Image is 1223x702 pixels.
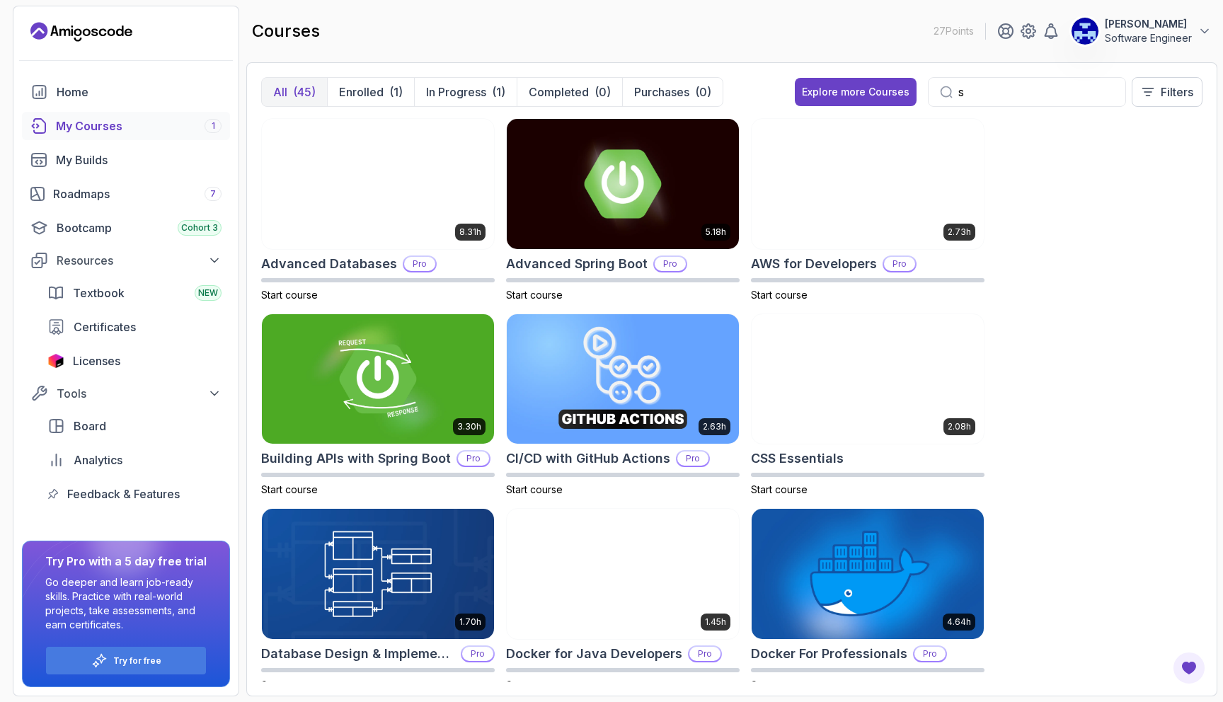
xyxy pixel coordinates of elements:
[261,254,397,274] h2: Advanced Databases
[795,78,917,106] button: Explore more Courses
[45,575,207,632] p: Go deeper and learn job-ready skills. Practice with real-world projects, take assessments, and ea...
[705,616,726,628] p: 1.45h
[958,84,1114,100] input: Search...
[947,616,971,628] p: 4.64h
[622,78,723,106] button: Purchases(0)
[57,385,222,402] div: Tools
[293,84,316,100] div: (45)
[506,644,682,664] h2: Docker for Java Developers
[689,647,720,661] p: Pro
[1071,17,1212,45] button: user profile image[PERSON_NAME]Software Engineer
[389,84,403,100] div: (1)
[57,84,222,100] div: Home
[261,644,455,664] h2: Database Design & Implementation
[706,226,726,238] p: 5.18h
[426,84,486,100] p: In Progress
[751,254,877,274] h2: AWS for Developers
[73,352,120,369] span: Licenses
[948,421,971,432] p: 2.08h
[529,84,589,100] p: Completed
[22,180,230,208] a: roadmaps
[462,647,493,661] p: Pro
[113,655,161,667] a: Try for free
[22,381,230,406] button: Tools
[507,119,739,249] img: Advanced Spring Boot card
[752,314,984,444] img: CSS Essentials card
[752,119,984,249] img: AWS for Developers card
[273,84,287,100] p: All
[1172,651,1206,685] button: Open Feedback Button
[934,24,974,38] p: 27 Points
[39,446,230,474] a: analytics
[459,616,481,628] p: 1.70h
[74,418,106,435] span: Board
[802,85,909,99] div: Explore more Courses
[198,287,218,299] span: NEW
[751,679,808,691] span: Start course
[39,313,230,341] a: certificates
[517,78,622,106] button: Completed(0)
[492,84,505,100] div: (1)
[457,421,481,432] p: 3.30h
[74,318,136,335] span: Certificates
[414,78,517,106] button: In Progress(1)
[39,480,230,508] a: feedback
[506,254,648,274] h2: Advanced Spring Boot
[752,509,984,639] img: Docker For Professionals card
[634,84,689,100] p: Purchases
[695,84,711,100] div: (0)
[57,219,222,236] div: Bootcamp
[261,449,451,468] h2: Building APIs with Spring Boot
[1105,31,1192,45] p: Software Engineer
[506,679,563,691] span: Start course
[22,146,230,174] a: builds
[56,151,222,168] div: My Builds
[262,119,494,249] img: Advanced Databases card
[22,214,230,242] a: bootcamp
[262,314,494,444] img: Building APIs with Spring Boot card
[751,449,844,468] h2: CSS Essentials
[210,188,216,200] span: 7
[506,289,563,301] span: Start course
[261,679,318,691] span: Start course
[67,485,180,502] span: Feedback & Features
[53,185,222,202] div: Roadmaps
[262,78,327,106] button: All(45)
[884,257,915,271] p: Pro
[677,451,708,466] p: Pro
[1161,84,1193,100] p: Filters
[181,222,218,234] span: Cohort 3
[252,20,320,42] h2: courses
[1072,18,1098,45] img: user profile image
[30,21,132,43] a: Landing page
[339,84,384,100] p: Enrolled
[39,347,230,375] a: licenses
[47,354,64,368] img: jetbrains icon
[57,252,222,269] div: Resources
[262,509,494,639] img: Database Design & Implementation card
[751,289,808,301] span: Start course
[595,84,611,100] div: (0)
[404,257,435,271] p: Pro
[22,112,230,140] a: courses
[1105,17,1192,31] p: [PERSON_NAME]
[261,483,318,495] span: Start course
[507,314,739,444] img: CI/CD with GitHub Actions card
[948,226,971,238] p: 2.73h
[703,421,726,432] p: 2.63h
[39,412,230,440] a: board
[39,279,230,307] a: textbook
[261,289,318,301] span: Start course
[507,509,739,639] img: Docker for Java Developers card
[914,647,946,661] p: Pro
[56,117,222,134] div: My Courses
[327,78,414,106] button: Enrolled(1)
[22,248,230,273] button: Resources
[506,449,670,468] h2: CI/CD with GitHub Actions
[22,78,230,106] a: home
[459,226,481,238] p: 8.31h
[751,483,808,495] span: Start course
[45,646,207,675] button: Try for free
